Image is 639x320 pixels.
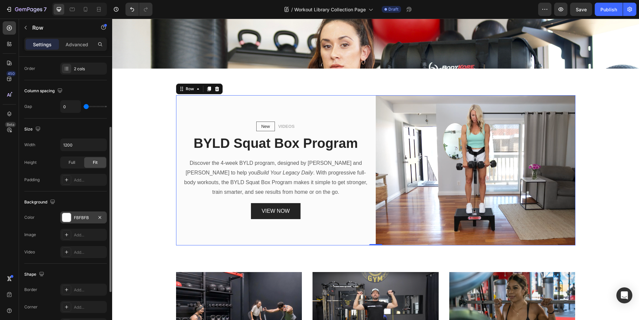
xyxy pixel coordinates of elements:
[70,140,258,178] p: Discover the 4-week BYLD program, designed by [PERSON_NAME] and [PERSON_NAME] to help you . With ...
[69,115,258,134] h2: BYLD Squat Box Program
[24,198,57,207] div: Background
[3,3,50,16] button: 7
[24,214,35,220] div: Color
[24,249,35,255] div: Video
[576,7,587,12] span: Save
[61,139,106,151] input: Auto
[33,41,52,48] p: Settings
[595,3,623,16] button: Publish
[74,287,105,293] div: Add...
[616,287,632,303] div: Open Intercom Messenger
[570,3,592,16] button: Save
[5,122,16,127] div: Beta
[24,160,37,165] div: Height
[6,71,16,76] div: 450
[600,6,617,13] div: Publish
[24,87,64,96] div: Column spacing
[125,3,152,16] div: Undo/Redo
[74,215,93,221] div: FBFBFB
[24,125,42,134] div: Size
[139,184,188,201] button: <p>VIEW NOW</p>
[24,232,36,238] div: Image
[74,232,105,238] div: Add...
[149,105,158,111] p: New
[32,24,89,32] p: Row
[74,249,105,255] div: Add...
[93,160,98,165] span: Fit
[291,6,293,13] span: /
[264,77,463,227] img: Alt Image
[44,5,47,13] p: 7
[24,304,38,310] div: Corner
[24,66,35,72] div: Order
[74,177,105,183] div: Add...
[112,19,639,320] iframe: Design area
[66,41,88,48] p: Advanced
[74,66,105,72] div: 2 cols
[166,105,182,111] p: VIDEOS
[72,67,83,73] div: Row
[74,304,105,310] div: Add...
[294,6,366,13] span: Workout Library Collection Page
[388,6,398,12] span: Draft
[69,160,75,165] span: Full
[24,142,35,148] div: Width
[24,287,37,293] div: Border
[145,151,201,157] i: Build Your Legacy Daily
[24,270,46,279] div: Shape
[149,188,177,197] p: VIEW NOW
[61,101,81,113] input: Auto
[24,104,32,110] div: Gap
[24,177,40,183] div: Padding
